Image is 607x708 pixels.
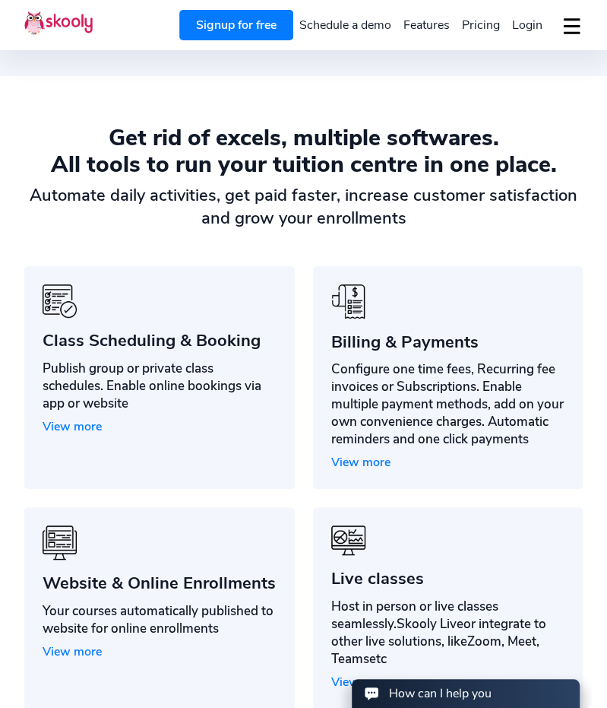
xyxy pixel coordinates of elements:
div: Billing & Payments [331,331,565,354]
div: Configure one time fees, Recurring fee invoices or Subscriptions. Enable multiple payment methods... [331,360,565,448]
img: icon-benefits-10 [331,284,365,319]
span: View more [43,643,102,660]
a: Login [506,13,549,37]
div: Website & Online Enrollments [43,572,277,595]
a: Schedule a demo [293,13,397,37]
img: icon-benefits-6 [331,525,365,555]
a: Features [397,13,456,37]
div: Live classes [331,567,565,590]
div: Class Scheduling & Booking [43,329,277,352]
img: icon-benefits-3 [43,284,77,318]
span: Login [512,17,542,33]
a: Signup for free [179,10,293,40]
a: icon-benefits-10Billing & PaymentsConfigure one time fees, Recurring fee invoices or Subscription... [313,266,583,489]
div: Host in person or live classes seamlessly. or integrate to other live solutions, like etc [331,598,565,668]
div: Your courses automatically published to website for online enrollments [43,602,277,637]
div: Publish group or private class schedules. Enable online bookings via app or website [43,360,277,412]
a: Pricing [456,13,506,37]
span: View more [331,454,390,471]
span: Zoom, Meet, Teams [331,633,539,668]
div: All tools to run your tuition centre in one place. [24,151,583,178]
span: Pricing [462,17,500,33]
a: icon-benefits-4Website & Online EnrollmentsYour courses automatically published to website for on... [24,507,295,708]
img: icon-benefits-4 [43,525,77,560]
a: icon-benefits-3Class Scheduling & BookingPublish group or private class schedules. Enable online ... [24,266,295,489]
span: Skooly Live [397,615,463,633]
img: Skooly [24,11,93,35]
div: Automate daily activities, get paid faster, increase customer satisfaction and grow your enrollments [24,184,583,230]
a: icon-benefits-6Live classesHost in person or live classes seamlessly.Skooly Liveor integrate to o... [313,507,583,708]
button: dropdown menu [561,9,583,44]
span: View more [43,418,102,435]
div: Get rid of excels, multiple softwares. [24,125,583,151]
